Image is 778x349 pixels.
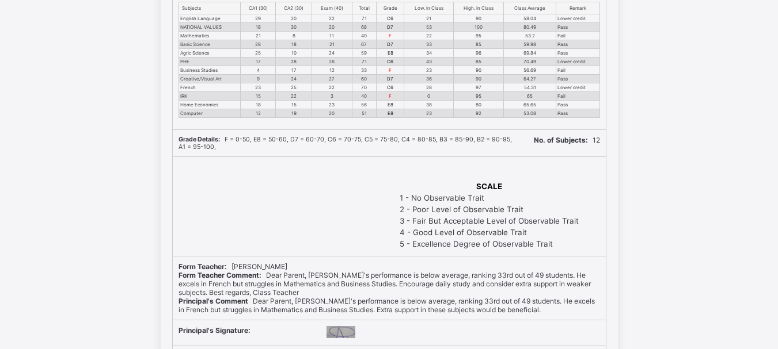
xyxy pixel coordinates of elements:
[399,181,579,191] th: SCALE
[179,297,595,314] span: Dear Parent, [PERSON_NAME]'s performance is below average, ranking 33rd out of 49 students. He ex...
[179,262,287,271] span: [PERSON_NAME]
[453,40,504,49] td: 85
[312,49,352,57] td: 24
[240,14,275,23] td: 29
[179,136,220,143] b: Grade Details:
[556,109,599,118] td: Pass
[376,14,404,23] td: C6
[352,109,376,118] td: 51
[534,136,588,144] b: No. of Subjects:
[352,23,376,32] td: 68
[352,57,376,66] td: 71
[504,75,556,83] td: 64.27
[179,92,240,101] td: IRK
[179,326,251,335] b: Principal's Signature:
[504,40,556,49] td: 59.98
[276,23,312,32] td: 30
[276,49,312,57] td: 10
[179,66,240,75] td: Business Studies
[504,101,556,109] td: 65.65
[312,57,352,66] td: 26
[376,101,404,109] td: E8
[179,40,240,49] td: Basic Science
[312,23,352,32] td: 20
[352,92,376,101] td: 40
[404,32,453,40] td: 22
[276,14,312,23] td: 20
[404,14,453,23] td: 21
[240,49,275,57] td: 25
[376,57,404,66] td: C6
[399,204,579,214] td: 2 - Poor Level of Observable Trait
[453,66,504,75] td: 90
[556,66,599,75] td: Fail
[556,14,599,23] td: Lower credit
[352,32,376,40] td: 40
[534,136,600,144] span: 12
[399,216,579,226] td: 3 - Fair But Acceptable Level of Observable Trait
[179,83,240,92] td: French
[240,40,275,49] td: 28
[312,66,352,75] td: 12
[376,83,404,92] td: C6
[556,23,599,32] td: Pass
[276,2,312,14] th: CA2 (30)
[276,101,312,109] td: 15
[240,23,275,32] td: 18
[556,2,599,14] th: Remark
[240,92,275,101] td: 15
[404,66,453,75] td: 23
[556,101,599,109] td: Pass
[276,92,312,101] td: 22
[179,262,227,271] b: Form Teacher:
[376,32,404,40] td: F
[504,109,556,118] td: 53.08
[352,75,376,83] td: 60
[404,75,453,83] td: 36
[276,57,312,66] td: 28
[504,83,556,92] td: 54.31
[404,49,453,57] td: 34
[399,239,579,249] td: 5 - Excellence Degree of Observable Trait
[352,83,376,92] td: 70
[404,2,453,14] th: Low. In Class
[276,109,312,118] td: 19
[504,57,556,66] td: 70.49
[376,23,404,32] td: D7
[240,83,275,92] td: 23
[312,40,352,49] td: 21
[556,49,599,57] td: Pass
[404,101,453,109] td: 38
[352,40,376,49] td: 67
[312,83,352,92] td: 22
[399,193,579,203] td: 1 - No Observable Trait
[179,271,591,297] span: Dear Parent, [PERSON_NAME]'s performance is below average, ranking 33rd out of 49 students. He ex...
[556,83,599,92] td: Lower credit
[376,92,404,101] td: F
[453,109,504,118] td: 92
[179,109,240,118] td: Computer
[312,75,352,83] td: 27
[453,83,504,92] td: 97
[376,109,404,118] td: E8
[312,14,352,23] td: 22
[352,49,376,57] td: 59
[179,2,240,14] th: Subjects
[179,136,512,151] span: F = 0-50, E8 = 50-60, D7 = 60-70, C6 = 70-75, C5 = 75-80, C4 = 80-85, B3 = 85-90, B2 = 90-95, A1 ...
[276,83,312,92] td: 25
[312,101,352,109] td: 23
[556,57,599,66] td: Lower credit
[276,66,312,75] td: 17
[312,109,352,118] td: 20
[179,57,240,66] td: PHE
[179,101,240,109] td: Home Economics
[276,32,312,40] td: 8
[312,2,352,14] th: Exam (40)
[352,66,376,75] td: 33
[453,14,504,23] td: 90
[504,2,556,14] th: Class Average
[179,23,240,32] td: NATIONAL VALUES
[276,75,312,83] td: 24
[376,40,404,49] td: D7
[556,40,599,49] td: Pass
